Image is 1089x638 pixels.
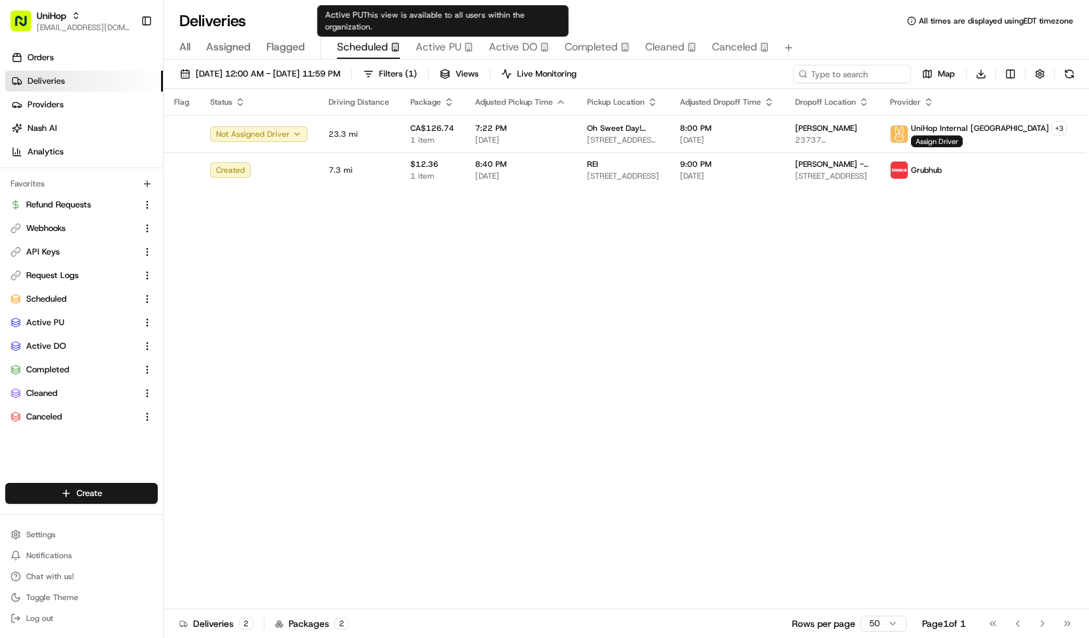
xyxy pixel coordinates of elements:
[334,618,349,629] div: 2
[77,487,102,499] span: Create
[410,123,454,133] span: CA$126.74
[26,199,91,211] span: Refund Requests
[5,406,158,427] button: Canceled
[587,123,659,133] span: Oh Sweet Day! Bake Shop (Order for Arrangeit)
[680,97,761,107] span: Adjusted Dropoff Time
[5,218,158,239] button: Webhooks
[434,65,484,83] button: Views
[5,483,158,504] button: Create
[329,129,389,139] span: 23.3 mi
[26,270,79,281] span: Request Logs
[210,126,308,142] button: Not Assigned Driver
[890,97,921,107] span: Provider
[179,617,253,630] div: Deliveries
[26,222,65,234] span: Webhooks
[27,52,54,63] span: Orders
[680,123,774,133] span: 8:00 PM
[10,387,137,399] a: Cleaned
[5,173,158,194] div: Favorites
[26,246,60,258] span: API Keys
[337,39,388,55] span: Scheduled
[891,162,908,179] img: 5e692f75ce7d37001a5d71f1
[10,270,137,281] a: Request Logs
[210,97,232,107] span: Status
[179,10,246,31] h1: Deliveries
[27,146,63,158] span: Analytics
[911,165,942,175] span: Grubhub
[266,39,305,55] span: Flagged
[475,159,566,169] span: 8:40 PM
[795,123,857,133] span: [PERSON_NAME]
[795,97,856,107] span: Dropoff Location
[5,118,163,139] a: Nash AI
[26,340,66,352] span: Active DO
[5,359,158,380] button: Completed
[37,22,130,33] button: [EMAIL_ADDRESS][DOMAIN_NAME]
[10,364,137,376] a: Completed
[410,159,454,169] span: $12.36
[1052,121,1067,135] button: +3
[26,293,67,305] span: Scheduled
[795,159,869,169] span: [PERSON_NAME] - UniHop
[5,5,135,37] button: UniHop[EMAIL_ADDRESS][DOMAIN_NAME]
[5,312,158,333] button: Active PU
[5,289,158,310] button: Scheduled
[26,529,56,540] span: Settings
[10,317,137,328] a: Active PU
[26,411,62,423] span: Canceled
[587,159,598,169] span: REI
[795,171,869,181] span: [STREET_ADDRESS]
[891,126,908,143] img: unihop_logo.png
[37,9,66,22] button: UniHop
[475,135,566,145] span: [DATE]
[5,546,158,565] button: Notifications
[357,65,423,83] button: Filters(1)
[587,97,645,107] span: Pickup Location
[5,94,163,115] a: Providers
[10,340,137,352] a: Active DO
[455,68,478,80] span: Views
[922,617,966,630] div: Page 1 of 1
[5,71,163,92] a: Deliveries
[26,364,69,376] span: Completed
[174,97,189,107] span: Flag
[5,525,158,544] button: Settings
[379,68,417,80] span: Filters
[587,135,659,145] span: [STREET_ADDRESS][PERSON_NAME][PERSON_NAME]
[680,171,774,181] span: [DATE]
[27,99,63,111] span: Providers
[410,97,441,107] span: Package
[587,171,659,181] span: [STREET_ADDRESS]
[5,265,158,286] button: Request Logs
[793,65,911,83] input: Type to search
[26,387,58,399] span: Cleaned
[795,135,869,145] span: 23737 [STREET_ADDRESS][PERSON_NAME]
[5,609,158,628] button: Log out
[174,65,346,83] button: [DATE] 12:00 AM - [DATE] 11:59 PM
[5,241,158,262] button: API Keys
[10,246,137,258] a: API Keys
[410,135,454,145] span: 1 item
[26,613,53,624] span: Log out
[27,75,65,87] span: Deliveries
[475,171,566,181] span: [DATE]
[10,293,137,305] a: Scheduled
[329,165,389,175] span: 7.3 mi
[26,592,79,603] span: Toggle Theme
[10,199,137,211] a: Refund Requests
[239,618,253,629] div: 2
[317,5,569,37] div: Active PU
[1060,65,1079,83] button: Refresh
[196,68,340,80] span: [DATE] 12:00 AM - [DATE] 11:59 PM
[565,39,618,55] span: Completed
[489,39,537,55] span: Active DO
[475,97,553,107] span: Adjusted Pickup Time
[325,10,525,32] span: This view is available to all users within the organization.
[5,336,158,357] button: Active DO
[911,123,1049,133] span: UniHop Internal [GEOGRAPHIC_DATA]
[275,617,349,630] div: Packages
[5,141,163,162] a: Analytics
[405,68,417,80] span: ( 1 )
